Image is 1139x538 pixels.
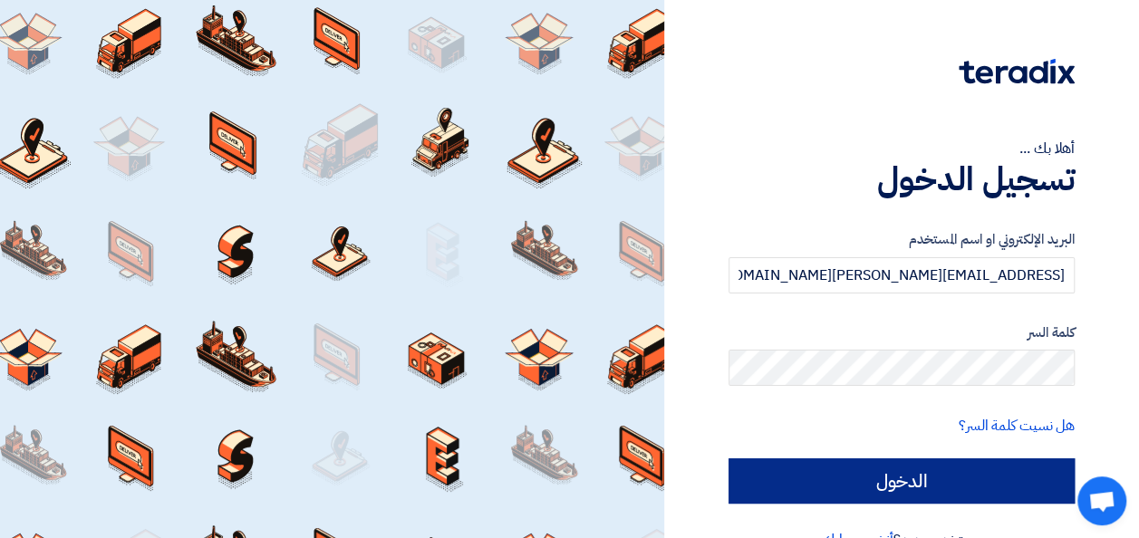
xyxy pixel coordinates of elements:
[729,458,1075,504] input: الدخول
[729,138,1075,159] div: أهلا بك ...
[959,59,1075,84] img: Teradix logo
[729,257,1075,293] input: أدخل بريد العمل الإلكتروني او اسم المستخدم الخاص بك ...
[729,229,1075,250] label: البريد الإلكتروني او اسم المستخدم
[729,159,1075,199] h1: تسجيل الدخول
[959,415,1075,437] a: هل نسيت كلمة السر؟
[1077,476,1126,525] div: Open chat
[729,322,1075,343] label: كلمة السر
